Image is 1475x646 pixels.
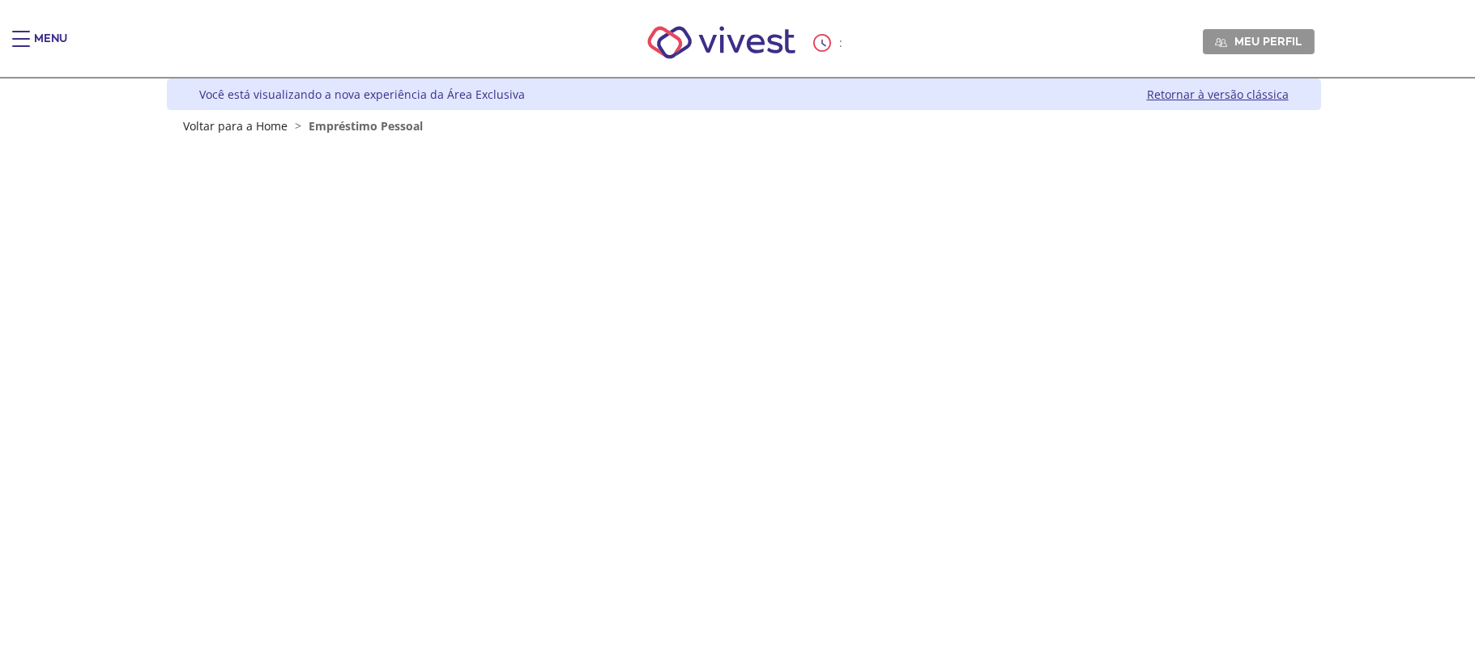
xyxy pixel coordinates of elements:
span: Meu perfil [1234,34,1302,49]
img: Meu perfil [1215,36,1227,49]
span: Empréstimo Pessoal [309,118,423,134]
div: Menu [34,31,67,63]
a: Retornar à versão clássica [1147,87,1289,102]
div: Vivest [155,79,1321,646]
img: Vivest [629,8,813,77]
div: Você está visualizando a nova experiência da Área Exclusiva [199,87,525,102]
a: Meu perfil [1203,29,1315,53]
a: Voltar para a Home [183,118,288,134]
div: : [813,34,846,52]
span: > [291,118,305,134]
